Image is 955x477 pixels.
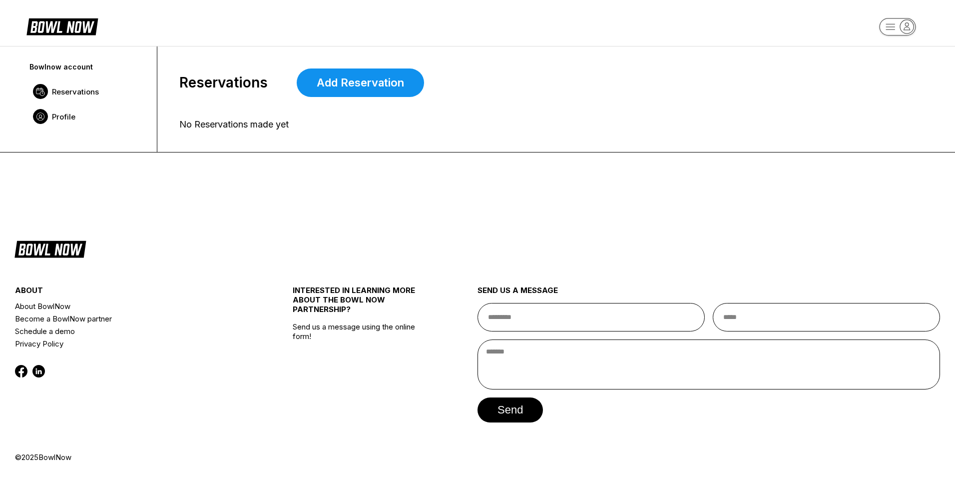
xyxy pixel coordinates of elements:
[477,285,940,303] div: send us a message
[179,74,268,91] span: Reservations
[15,452,940,462] div: © 2025 BowlNow
[293,263,432,452] div: Send us a message using the online form!
[15,300,246,312] a: About BowlNow
[15,325,246,337] a: Schedule a demo
[15,312,246,325] a: Become a BowlNow partner
[52,87,99,96] span: Reservations
[15,337,246,350] a: Privacy Policy
[15,285,246,300] div: about
[297,68,424,97] a: Add Reservation
[52,112,75,121] span: Profile
[477,397,543,422] button: send
[179,119,913,130] div: No Reservations made yet
[29,62,147,71] div: Bowlnow account
[293,285,432,322] div: INTERESTED IN LEARNING MORE ABOUT THE BOWL NOW PARTNERSHIP?
[28,79,149,104] a: Reservations
[28,104,149,129] a: Profile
